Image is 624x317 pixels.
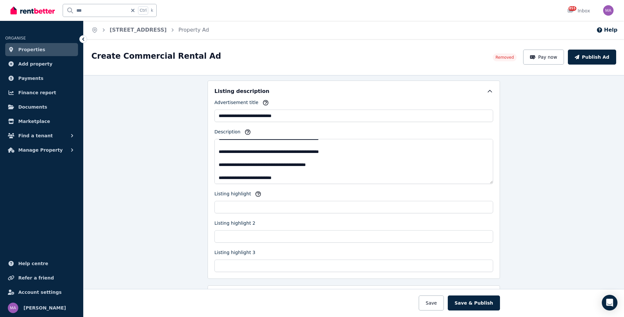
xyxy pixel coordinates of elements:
a: Property Ad [179,27,209,33]
span: Finance report [18,89,56,97]
label: Listing highlight 3 [214,249,255,258]
a: Add property [5,57,78,70]
nav: Breadcrumb [84,21,217,39]
img: Marc Angelone [603,5,614,16]
a: Refer a friend [5,271,78,284]
span: Marketplace [18,117,50,125]
a: Payments [5,72,78,85]
a: Account settings [5,286,78,299]
a: Marketplace [5,115,78,128]
span: Manage Property [18,146,63,154]
span: Ctrl [138,6,148,15]
span: k [151,8,153,13]
button: Find a tenant [5,129,78,142]
button: Help [596,26,617,34]
span: Help centre [18,260,48,267]
button: Save & Publish [448,295,500,310]
span: Documents [18,103,47,111]
span: Properties [18,46,45,53]
span: Removed [495,55,514,60]
button: Save [419,295,444,310]
span: Add property [18,60,53,68]
span: 855 [569,6,576,11]
a: [STREET_ADDRESS] [110,27,167,33]
span: Find a tenant [18,132,53,140]
span: Account settings [18,288,62,296]
a: Properties [5,43,78,56]
h5: Listing description [214,87,269,95]
label: Description [214,128,241,138]
h1: Create Commercial Rental Ad [91,51,221,61]
label: Listing highlight 2 [214,220,255,229]
label: Listing highlight [214,190,251,200]
div: Inbox [567,8,590,14]
a: Help centre [5,257,78,270]
span: ORGANISE [5,36,26,40]
label: Advertisement title [214,99,258,108]
span: Payments [18,74,43,82]
img: Marc Angelone [8,303,18,313]
a: Documents [5,100,78,113]
span: Refer a friend [18,274,54,282]
img: RentBetter [10,6,55,15]
div: Open Intercom Messenger [602,295,617,310]
button: Publish Ad [568,50,616,65]
button: Manage Property [5,143,78,157]
a: Finance report [5,86,78,99]
span: [PERSON_NAME] [23,304,66,312]
button: Pay now [523,50,564,65]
